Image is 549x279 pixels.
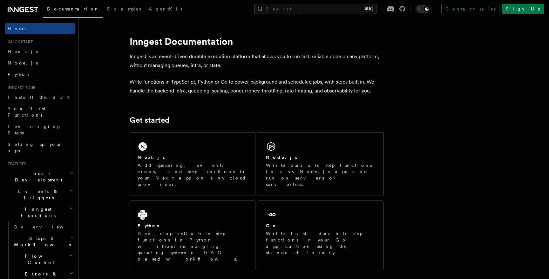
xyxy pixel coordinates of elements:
[5,46,75,57] a: Next.js
[8,106,45,118] span: Your first Functions
[266,154,297,160] h2: Node.js
[5,206,69,219] span: Inngest Functions
[130,201,255,270] a: PythonDevelop reliable step functions in Python without managing queueing systems or DAG based wo...
[11,221,75,233] a: Overview
[8,95,73,100] span: Install the SDK
[266,222,277,229] h2: Go
[5,85,36,90] span: Inngest tour
[8,124,61,135] span: Leveraging Steps
[254,4,376,14] button: Search...⌘K
[5,139,75,156] a: Setting up your app
[364,6,373,12] kbd: ⌘K
[11,235,71,248] span: Steps & Workflows
[103,2,145,17] a: Examples
[138,154,165,160] h2: Next.js
[149,6,182,11] span: AgentKit
[130,36,384,47] h1: Inngest Documentation
[266,230,376,256] p: Write fast, durable step functions in your Go application using the standard library.
[5,170,69,183] span: Local Development
[258,201,384,270] a: GoWrite fast, durable step functions in your Go application using the standard library.
[5,103,75,121] a: Your first Functions
[5,69,75,80] a: Python
[5,121,75,139] a: Leveraging Steps
[8,60,38,65] span: Node.js
[5,168,75,186] button: Local Development
[11,253,69,266] span: Flow Control
[5,39,33,44] span: Quick start
[441,4,499,14] a: Contact sales
[5,92,75,103] a: Install the SDK
[14,224,79,229] span: Overview
[5,57,75,69] a: Node.js
[130,116,169,125] a: Get started
[145,2,186,17] a: AgentKit
[266,162,376,187] p: Write durable step functions in any Node.js app and run on servers or serverless.
[5,186,75,203] button: Events & Triggers
[8,72,31,77] span: Python
[138,230,247,262] p: Develop reliable step functions in Python without managing queueing systems or DAG based workflows.
[138,162,247,187] p: Add queueing, events, crons, and step functions to your Next app on any cloud provider.
[130,78,384,95] p: Write functions in TypeScript, Python or Go to power background and scheduled jobs, with steps bu...
[5,161,26,167] span: Features
[11,250,75,268] button: Flow Control
[11,233,75,250] button: Steps & Workflows
[8,25,25,32] span: Home
[130,132,255,195] a: Next.jsAdd queueing, events, crons, and step functions to your Next app on any cloud provider.
[5,188,69,201] span: Events & Triggers
[138,222,161,229] h2: Python
[130,52,384,70] p: Inngest is an event-driven durable execution platform that allows you to run fast, reliable code ...
[8,142,62,153] span: Setting up your app
[5,23,75,34] a: Home
[43,2,103,18] a: Documentation
[47,6,99,11] span: Documentation
[416,5,431,13] button: Toggle dark mode
[502,4,544,14] a: Sign Up
[258,132,384,195] a: Node.jsWrite durable step functions in any Node.js app and run on servers or serverless.
[8,49,38,54] span: Next.js
[107,6,141,11] span: Examples
[5,203,75,221] button: Inngest Functions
